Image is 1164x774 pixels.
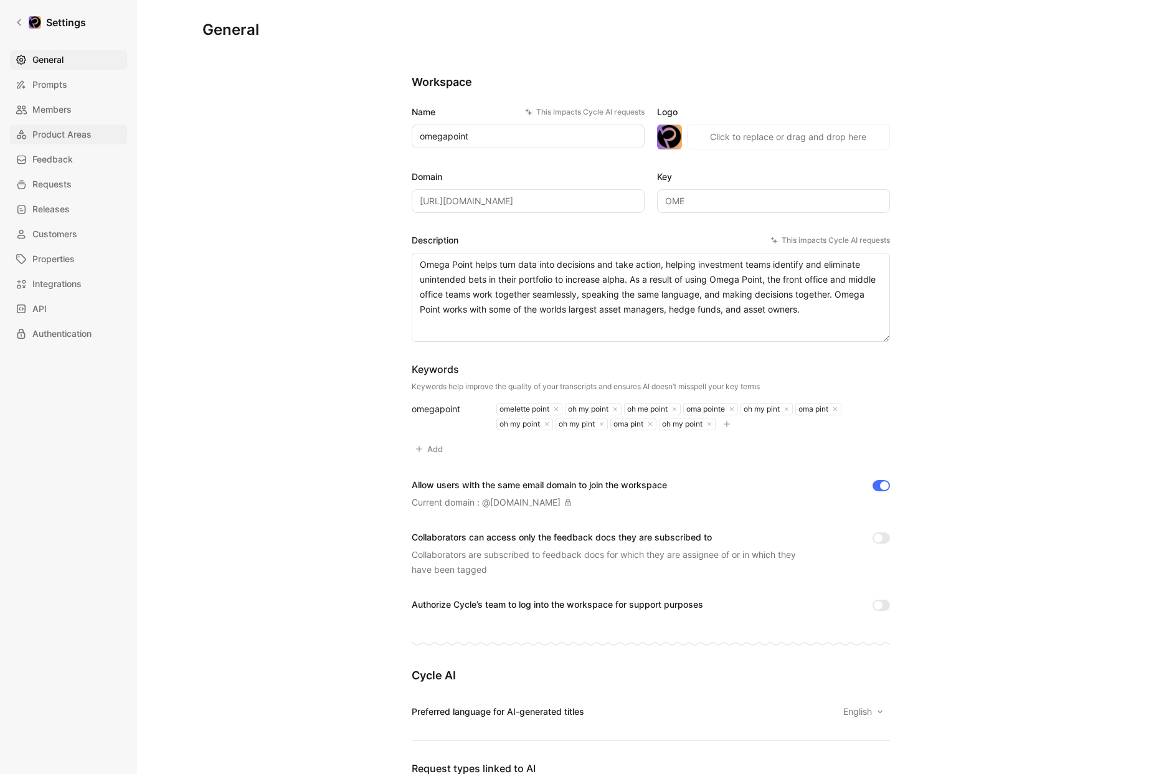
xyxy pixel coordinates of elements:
label: Description [412,233,890,248]
h2: Workspace [412,75,890,90]
a: Integrations [10,274,127,294]
h2: Cycle AI [412,668,890,683]
a: General [10,50,127,70]
a: Settings [10,10,91,35]
span: Members [32,102,72,117]
span: Integrations [32,276,82,291]
div: omelette point [497,404,549,414]
a: Requests [10,174,127,194]
a: Prompts [10,75,127,95]
button: English [838,703,890,720]
div: oh me point [625,404,668,414]
div: oma pint [611,419,643,429]
span: Customers [32,227,77,242]
a: Properties [10,249,127,269]
a: Customers [10,224,127,244]
label: Logo [657,105,890,120]
div: oh my point [660,419,703,429]
div: This impacts Cycle AI requests [525,106,645,118]
div: Keywords help improve the quality of your transcripts and ensures AI doesn’t misspell your key terms [412,382,760,392]
div: oh my point [497,419,540,429]
div: oh my pint [556,419,595,429]
div: Authorize Cycle’s team to log into the workspace for support purposes [412,597,703,612]
a: Members [10,100,127,120]
label: Key [657,169,890,184]
span: Requests [32,177,72,192]
div: This impacts Cycle AI requests [770,234,890,247]
div: oma pointe [684,404,725,414]
a: Releases [10,199,127,219]
span: Releases [32,202,70,217]
textarea: Omega Point helps turn data into decisions and take action, helping investment teams identify and... [412,253,890,342]
span: API [32,301,47,316]
h1: General [202,20,259,40]
a: Product Areas [10,125,127,144]
div: Current domain : @ [412,495,572,510]
div: Preferred language for AI-generated titles [412,704,584,719]
span: Feedback [32,152,73,167]
span: Prompts [32,77,67,92]
a: API [10,299,127,319]
div: oh my pint [741,404,780,414]
span: English [843,704,874,719]
div: omegapoint [412,402,481,417]
span: Authentication [32,326,92,341]
span: Properties [32,252,75,267]
a: Feedback [10,149,127,169]
input: Some placeholder [412,189,645,213]
div: oh my point [565,404,608,414]
a: Authentication [10,324,127,344]
div: Keywords [412,362,760,377]
button: Add [412,440,448,458]
div: [DOMAIN_NAME] [490,495,561,510]
div: oma pint [796,404,828,414]
span: General [32,52,64,67]
h1: Settings [46,15,86,30]
span: Product Areas [32,127,92,142]
img: logo [657,125,682,149]
div: Allow users with the same email domain to join the workspace [412,478,667,493]
div: Collaborators can access only the feedback docs they are subscribed to [412,530,810,545]
div: Collaborators are subscribed to feedback docs for which they are assignee of or in which they hav... [412,547,810,577]
label: Domain [412,169,645,184]
label: Name [412,105,645,120]
button: Click to replace or drag and drop here [687,125,890,149]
